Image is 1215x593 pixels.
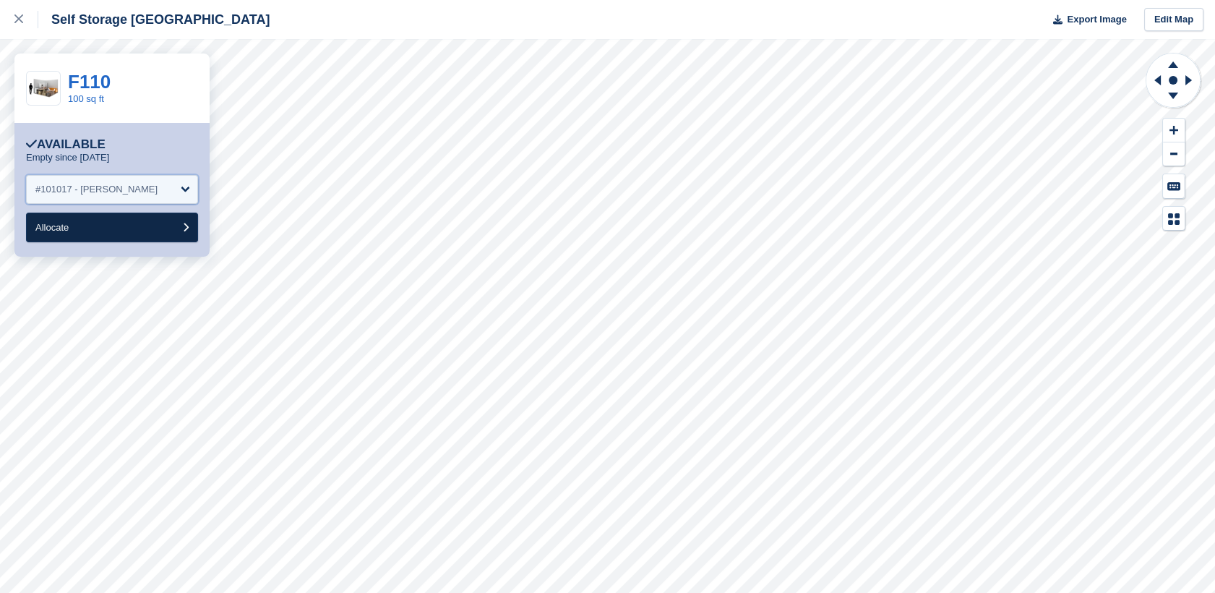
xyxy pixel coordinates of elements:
button: Allocate [26,213,198,242]
a: 100 sq ft [68,93,104,104]
button: Export Image [1044,8,1127,32]
span: Export Image [1067,12,1126,27]
button: Zoom In [1163,119,1185,142]
a: Edit Map [1144,8,1203,32]
div: #101017 - [PERSON_NAME] [35,182,158,197]
button: Zoom Out [1163,142,1185,166]
div: Available [26,137,106,152]
img: 100-sqft-unit.jpg [27,76,60,101]
span: Allocate [35,222,69,233]
p: Empty since [DATE] [26,152,109,163]
a: F110 [68,71,111,93]
div: Self Storage [GEOGRAPHIC_DATA] [38,11,270,28]
button: Keyboard Shortcuts [1163,174,1185,198]
button: Map Legend [1163,207,1185,231]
